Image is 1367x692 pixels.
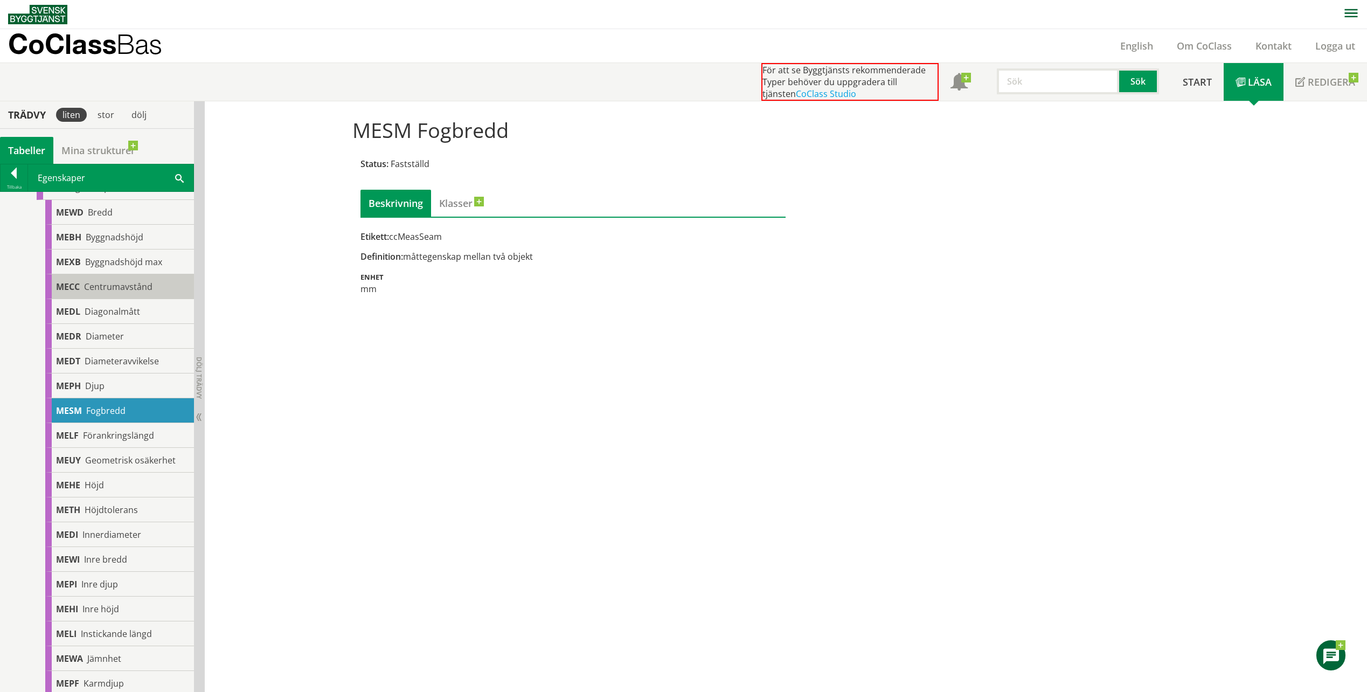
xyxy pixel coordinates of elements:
[8,29,185,63] a: CoClassBas
[56,405,82,417] span: MESM
[391,158,429,170] span: Fastställd
[56,355,80,367] span: MEDT
[56,256,81,268] span: MEXB
[83,430,154,441] span: Förankringslängd
[1224,63,1283,101] a: Läsa
[87,653,121,665] span: Jämnhet
[82,529,141,541] span: Innerdiameter
[56,504,80,516] span: METH
[85,355,159,367] span: Diameteravvikelse
[1303,39,1367,52] a: Logga ut
[360,190,431,217] div: Beskrivning
[8,38,162,50] p: CoClass
[1119,68,1159,94] button: Sök
[1244,39,1303,52] a: Kontakt
[2,109,52,121] div: Trädvy
[997,68,1119,94] input: Sök
[116,28,162,60] span: Bas
[85,380,105,392] span: Djup
[56,330,81,342] span: MEDR
[91,108,121,122] div: stor
[56,380,81,392] span: MEPH
[1248,75,1272,88] span: Läsa
[950,74,968,92] span: Notifikationer
[360,231,786,243] div: ccMeasSeam
[84,281,152,293] span: Centrumavstånd
[56,479,80,491] span: MEHE
[88,206,113,218] span: Bredd
[86,330,124,342] span: Diameter
[796,88,856,100] a: CoClass Studio
[8,5,67,24] img: Svensk Byggtjänst
[28,164,193,191] div: Egenskaper
[1171,63,1224,101] a: Start
[56,108,87,122] div: liten
[1165,39,1244,52] a: Om CoClass
[360,283,786,295] div: mm
[84,553,127,565] span: Inre bredd
[56,628,77,640] span: MELI
[85,256,162,268] span: Byggnadshöjd max
[360,158,388,170] span: Status:
[1,183,27,191] div: Tillbaka
[56,231,81,243] span: MEBH
[360,271,786,281] div: Enhet
[195,357,204,399] span: Dölj trädvy
[360,251,786,262] div: måttegenskap mellan två objekt
[56,454,81,466] span: MEUY
[1108,39,1165,52] a: English
[1308,75,1355,88] span: Redigera
[125,108,153,122] div: dölj
[81,628,152,640] span: Instickande längd
[1283,63,1367,101] a: Redigera
[56,653,83,665] span: MEWA
[85,306,140,317] span: Diagonalmått
[85,504,138,516] span: Höjdtolerans
[56,430,79,441] span: MELF
[86,231,143,243] span: Byggnadshöjd
[82,603,119,615] span: Inre höjd
[53,137,143,164] a: Mina strukturer
[360,231,389,243] span: Etikett:
[56,206,84,218] span: MEWD
[56,677,79,689] span: MEPF
[56,306,80,317] span: MEDL
[56,578,77,590] span: MEPI
[56,553,80,565] span: MEWI
[175,172,184,183] span: Sök i tabellen
[81,578,118,590] span: Inre djup
[84,677,124,689] span: Karmdjup
[761,63,939,101] div: För att se Byggtjänsts rekommenderade Typer behöver du uppgradera till tjänsten
[352,118,1015,142] h1: MESM Fogbredd
[85,454,176,466] span: Geometrisk osäkerhet
[56,529,78,541] span: MEDI
[56,281,80,293] span: MECC
[86,405,126,417] span: Fogbredd
[360,251,403,262] span: Definition:
[431,190,481,217] a: Klasser
[1183,75,1212,88] span: Start
[56,603,78,615] span: MEHI
[85,479,104,491] span: Höjd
